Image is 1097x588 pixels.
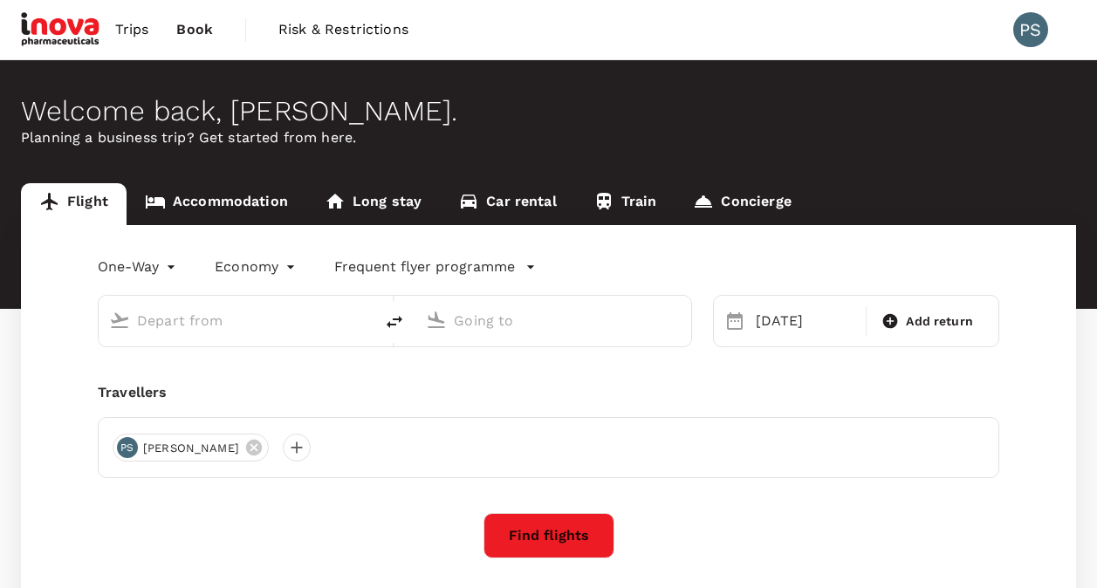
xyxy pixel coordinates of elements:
a: Long stay [306,183,440,225]
span: Trips [115,19,149,40]
div: One-Way [98,253,180,281]
input: Depart from [137,307,337,334]
div: Economy [215,253,299,281]
button: Open [679,318,682,322]
div: PS [1013,12,1048,47]
button: delete [374,301,415,343]
p: Planning a business trip? Get started from here. [21,127,1076,148]
span: Risk & Restrictions [278,19,408,40]
a: Flight [21,183,127,225]
button: Find flights [483,513,614,558]
span: Book [176,19,213,40]
div: Travellers [98,382,999,403]
span: [PERSON_NAME] [133,440,250,457]
a: Concierge [675,183,809,225]
button: Frequent flyer programme [334,256,536,277]
input: Going to [454,307,654,334]
div: Welcome back , [PERSON_NAME] . [21,95,1076,127]
span: Add return [906,312,973,331]
div: [DATE] [749,304,863,338]
img: iNova Pharmaceuticals [21,10,101,49]
div: PS[PERSON_NAME] [113,434,269,462]
a: Train [575,183,675,225]
button: Open [361,318,365,322]
a: Accommodation [127,183,306,225]
div: PS [117,437,138,458]
a: Car rental [440,183,575,225]
p: Frequent flyer programme [334,256,515,277]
